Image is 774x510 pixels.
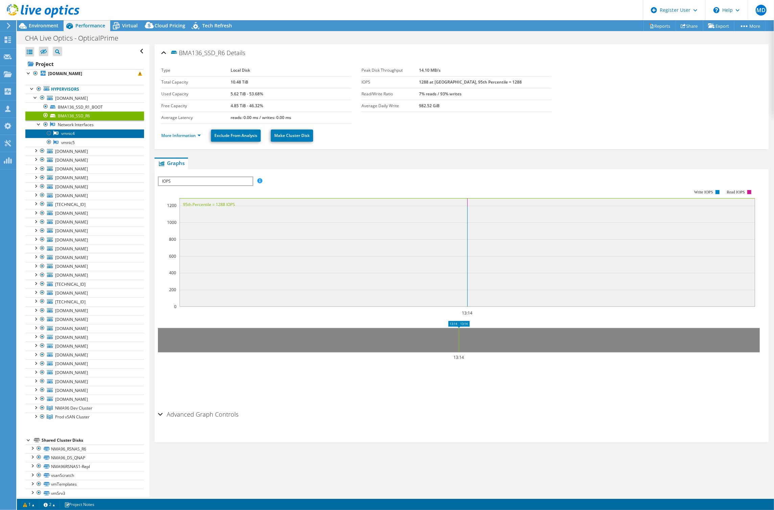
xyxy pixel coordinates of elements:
span: [DOMAIN_NAME] [55,308,88,314]
b: 5.62 TiB - 53.68% [231,91,263,97]
span: Graphs [158,160,185,166]
span: [DOMAIN_NAME] [55,175,88,181]
a: [TECHNICAL_ID] [25,280,144,288]
text: Read IOPS [727,190,745,194]
span: Performance [75,22,105,29]
b: 7% reads / 93% writes [419,91,462,97]
a: NMA96_RSNAS_R6 [25,444,144,453]
b: 1288 at [GEOGRAPHIC_DATA], 95th Percentile = 1288 [419,79,522,85]
text: 1000 [167,219,177,225]
a: [TECHNICAL_ID] [25,297,144,306]
a: Project [25,59,144,69]
a: vmTemplates [25,480,144,489]
text: 800 [169,236,176,242]
span: [TECHNICAL_ID] [55,202,86,207]
span: [DOMAIN_NAME] [55,193,88,199]
a: [DOMAIN_NAME] [25,395,144,403]
a: Export [703,21,734,31]
label: IOPS [361,79,419,86]
a: vmSrv3 [25,489,144,497]
a: [DOMAIN_NAME] [25,173,144,182]
span: [DOMAIN_NAME] [55,317,88,322]
span: [DOMAIN_NAME] [55,228,88,234]
text: 400 [169,270,176,276]
a: [DOMAIN_NAME] [25,271,144,280]
a: NMA96RSNAS1-Repl [25,462,144,471]
span: [DOMAIN_NAME] [55,237,88,243]
span: Details [227,49,245,57]
a: [DOMAIN_NAME] [25,315,144,324]
a: [DOMAIN_NAME] [25,235,144,244]
span: [DOMAIN_NAME] [55,343,88,349]
a: BMA136_SSD_R1_BOOT [25,102,144,111]
span: [DOMAIN_NAME] [55,396,88,402]
a: [DOMAIN_NAME] [25,244,144,253]
span: MD [756,5,767,16]
span: Environment [29,22,58,29]
span: [DOMAIN_NAME] [55,210,88,216]
a: vmnic4 [25,129,144,138]
b: 4.85 TiB - 46.32% [231,103,263,109]
a: BMA136_SSD_R6 [25,111,144,120]
h1: CHA Live Optics - OpticalPrime [22,34,129,42]
b: 14.10 MB/s [419,67,441,73]
a: [DOMAIN_NAME] [25,191,144,200]
span: [DOMAIN_NAME] [55,166,88,172]
span: Cloud Pricing [155,22,185,29]
label: Average Latency [161,114,231,121]
a: [DOMAIN_NAME] [25,209,144,218]
span: Virtual [122,22,138,29]
span: [DOMAIN_NAME] [55,388,88,393]
span: [DOMAIN_NAME] [55,219,88,225]
a: NMA96 Dev Cluster [25,404,144,413]
a: [DOMAIN_NAME] [25,360,144,368]
b: reads: 0.00 ms / writes: 0.00 ms [231,115,291,120]
span: Prod vSAN Cluster [55,414,90,420]
a: [DOMAIN_NAME] [25,288,144,297]
span: NMA96 Dev Cluster [55,405,92,411]
h2: Advanced Graph Controls [158,408,238,421]
a: [DOMAIN_NAME] [25,262,144,271]
a: [DOMAIN_NAME] [25,377,144,386]
a: [DOMAIN_NAME] [25,227,144,235]
span: [DOMAIN_NAME] [55,326,88,331]
a: Share [676,21,703,31]
span: [DOMAIN_NAME] [55,148,88,154]
a: [TECHNICAL_ID] [25,200,144,209]
text: 200 [169,287,176,293]
a: NMA96_DS_QNAP [25,453,144,462]
a: Hypervisors [25,85,144,94]
a: vsanScratch [25,471,144,480]
a: [DOMAIN_NAME] [25,333,144,342]
a: [DOMAIN_NAME] [25,324,144,333]
a: Prod vSAN Cluster [25,413,144,421]
span: [DOMAIN_NAME] [55,272,88,278]
text: Write IOPS [694,190,713,194]
a: [DOMAIN_NAME] [25,253,144,262]
span: [DOMAIN_NAME] [55,184,88,190]
text: 0 [174,304,177,309]
label: Total Capacity [161,79,231,86]
a: [DOMAIN_NAME] [25,351,144,360]
a: [DOMAIN_NAME] [25,94,144,102]
a: [DOMAIN_NAME] [25,368,144,377]
a: 1 [18,500,39,509]
span: Tech Refresh [202,22,232,29]
text: 13:14 [453,354,464,360]
a: [DOMAIN_NAME] [25,182,144,191]
label: Free Capacity [161,102,231,109]
a: Make Cluster Disk [271,130,313,142]
svg: \n [713,7,720,13]
a: [DOMAIN_NAME] [25,165,144,173]
a: [DOMAIN_NAME] [25,147,144,156]
a: More [734,21,766,31]
span: BMA136_SSD_R6 [170,49,225,56]
label: Average Daily Write [361,102,419,109]
a: [DOMAIN_NAME] [25,218,144,227]
text: 13:14 [462,310,472,316]
a: Exclude From Analysis [211,130,261,142]
a: More Information [161,133,201,138]
span: [DOMAIN_NAME] [55,263,88,269]
a: Reports [643,21,676,31]
span: [DOMAIN_NAME] [55,157,88,163]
